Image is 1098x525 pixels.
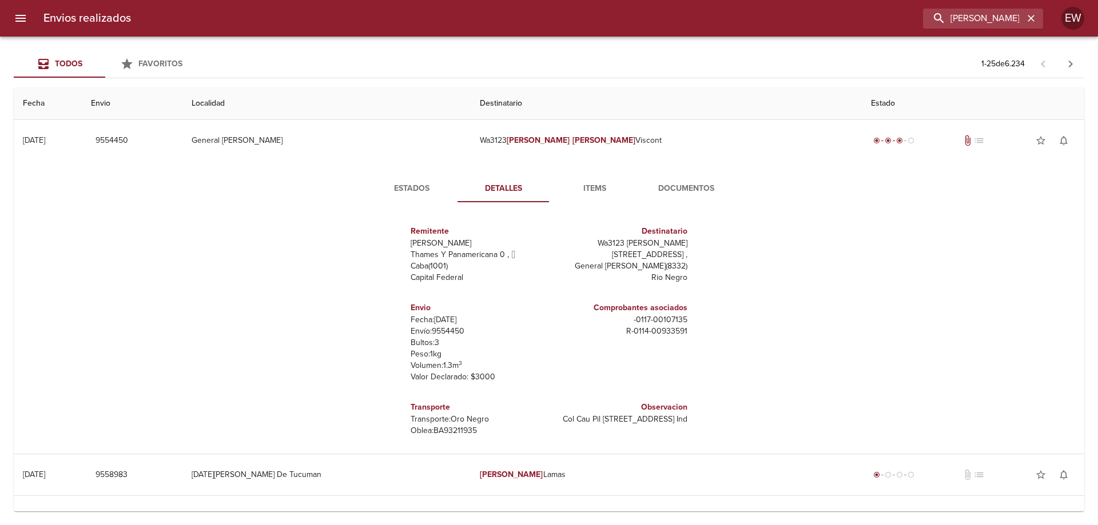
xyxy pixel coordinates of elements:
th: Fecha [14,87,82,120]
button: Activar notificaciones [1052,129,1075,152]
span: Detalles [464,182,542,196]
span: Pagina anterior [1029,58,1057,69]
div: Tabs detalle de guia [366,175,732,202]
button: Agregar a favoritos [1029,129,1052,152]
span: star_border [1035,511,1047,522]
span: notifications_none [1058,511,1069,522]
span: notifications_none [1058,469,1069,480]
span: No tiene pedido asociado [973,135,985,146]
th: Destinatario [471,87,862,120]
span: 9558983 [96,468,128,482]
div: Tabs Envios [14,50,197,78]
p: R - 0114 - 00933591 [554,326,687,337]
span: Todos [55,59,82,69]
span: radio_button_checked [873,137,880,144]
button: 9558983 [91,464,132,486]
td: Lamas [471,454,862,495]
span: radio_button_checked [873,471,880,478]
p: Oblea: BA93211935 [411,425,544,436]
em: [PERSON_NAME] [507,135,570,145]
span: Items [556,182,634,196]
div: [DATE] [23,135,45,145]
p: Capital Federal [411,272,544,283]
p: Col Cau Pil [STREET_ADDRESS] Ind [554,414,687,425]
p: Wa3123 [PERSON_NAME] [554,238,687,249]
input: buscar [923,9,1024,29]
span: star_border [1035,469,1047,480]
div: [DATE] [23,470,45,479]
span: radio_button_unchecked [908,137,914,144]
span: No tiene documentos adjuntos [962,511,973,522]
button: Agregar a favoritos [1029,463,1052,486]
button: Activar notificaciones [1052,463,1075,486]
h6: Envios realizados [43,9,131,27]
span: No tiene pedido asociado [973,469,985,480]
p: 1 - 25 de 6.234 [981,58,1025,70]
h6: Remitente [411,225,544,238]
span: Pagina siguiente [1057,50,1084,78]
h6: Comprobantes asociados [554,302,687,314]
p: - 0117 - 00107135 [554,314,687,326]
p: [STREET_ADDRESS] , [554,249,687,261]
th: Localidad [182,87,471,120]
span: Documentos [647,182,725,196]
p: Bultos: 3 [411,337,544,348]
th: Envio [82,87,182,120]
td: Wa3123 Viscont [471,120,862,161]
span: No tiene documentos adjuntos [962,469,973,480]
h6: Transporte [411,401,544,414]
h6: Envio [411,302,544,314]
p: Thames Y Panamericana 0 ,   [411,249,544,261]
h6: Destinatario [554,225,687,238]
em: [PERSON_NAME] [540,511,604,521]
p: [PERSON_NAME] [411,238,544,249]
p: Peso: 1 kg [411,348,544,360]
p: Valor Declarado: $ 3000 [411,371,544,383]
button: 9554450 [91,130,133,151]
th: Estado [862,87,1084,120]
sup: 3 [459,359,462,367]
p: Envío: 9554450 [411,326,544,337]
p: Volumen: 1.3 m [411,360,544,371]
h6: Observacion [554,401,687,414]
span: Favoritos [138,59,182,69]
span: radio_button_unchecked [896,471,903,478]
span: Estados [373,182,451,196]
p: General [PERSON_NAME] ( 8332 ) [554,261,687,272]
em: [PERSON_NAME] [480,470,543,479]
span: 9561466 [96,510,126,524]
span: radio_button_checked [885,137,892,144]
em: [PERSON_NAME] [572,135,636,145]
span: radio_button_unchecked [885,471,892,478]
div: Generado [871,469,917,480]
p: Fecha: [DATE] [411,314,544,326]
span: radio_button_checked [896,137,903,144]
span: radio_button_unchecked [908,471,914,478]
td: [DATE][PERSON_NAME] De Tucuman [182,454,471,495]
div: [DATE] [23,511,45,521]
span: 9554450 [96,134,128,148]
span: star_border [1035,135,1047,146]
p: Caba ( 1001 ) [411,261,544,272]
p: Transporte: Oro Negro [411,414,544,425]
div: En viaje [871,135,917,146]
p: Rio Negro [554,272,687,283]
span: notifications_none [1058,135,1069,146]
span: Tiene documentos adjuntos [962,135,973,146]
td: General [PERSON_NAME] [182,120,471,161]
div: Generado [871,511,917,522]
div: EW [1061,7,1084,30]
span: No tiene pedido asociado [973,511,985,522]
button: menu [7,5,34,32]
